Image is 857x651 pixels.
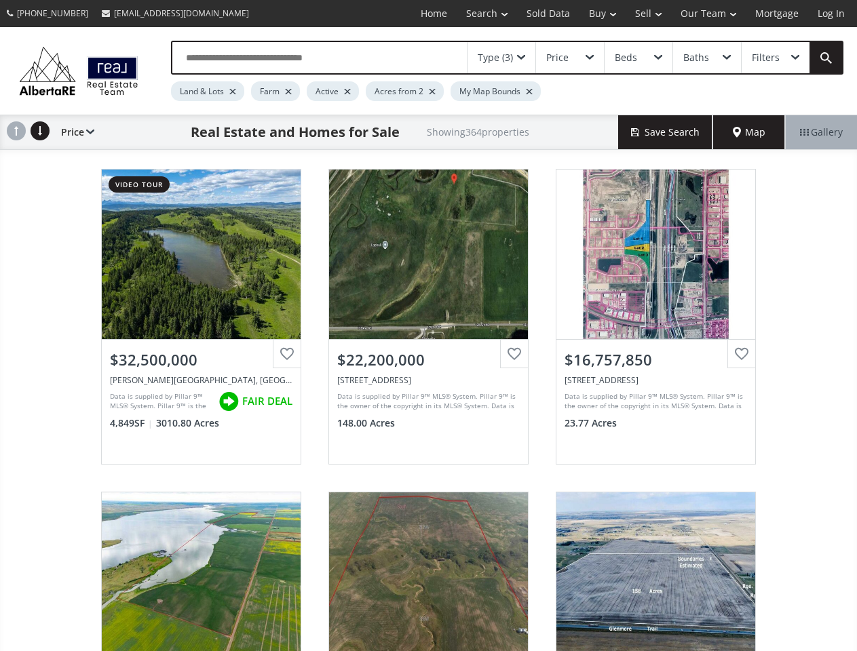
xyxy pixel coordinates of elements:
[88,155,315,478] a: video tour$32,500,000[PERSON_NAME][GEOGRAPHIC_DATA], [GEOGRAPHIC_DATA], [GEOGRAPHIC_DATA] T3Z 2L4...
[618,115,713,149] button: Save Search
[337,416,395,430] span: 148.00 Acres
[565,391,744,412] div: Data is supplied by Pillar 9™ MLS® System. Pillar 9™ is the owner of the copyright in its MLS® Sy...
[565,374,747,386] div: 10646 74 Street SE, Calgary, AB T2C 5P5
[337,374,520,386] div: 13105 24 Street NE, Calgary, AB T3K5J5
[337,349,520,370] div: $22,200,000
[251,81,300,101] div: Farm
[427,127,529,137] h2: Showing 364 properties
[683,53,709,62] div: Baths
[110,349,292,370] div: $32,500,000
[546,53,569,62] div: Price
[110,416,153,430] span: 4,849 SF
[337,391,516,412] div: Data is supplied by Pillar 9™ MLS® System. Pillar 9™ is the owner of the copyright in its MLS® Sy...
[110,391,212,412] div: Data is supplied by Pillar 9™ MLS® System. Pillar 9™ is the owner of the copyright in its MLS® Sy...
[191,123,400,142] h1: Real Estate and Homes for Sale
[451,81,541,101] div: My Map Bounds
[366,81,444,101] div: Acres from 2
[171,81,244,101] div: Land & Lots
[565,416,617,430] span: 23.77 Acres
[785,115,857,149] div: Gallery
[14,43,144,98] img: Logo
[17,7,88,19] span: [PHONE_NUMBER]
[307,81,359,101] div: Active
[800,125,843,139] span: Gallery
[110,374,292,386] div: Scott Lake Ranch, Rural Rocky View County, AB T3Z 2L4
[95,1,256,26] a: [EMAIL_ADDRESS][DOMAIN_NAME]
[615,53,637,62] div: Beds
[242,394,292,408] span: FAIR DEAL
[752,53,780,62] div: Filters
[565,349,747,370] div: $16,757,850
[215,388,242,415] img: rating icon
[156,416,219,430] span: 3010.80 Acres
[315,155,542,478] a: $22,200,000[STREET_ADDRESS]Data is supplied by Pillar 9™ MLS® System. Pillar 9™ is the owner of t...
[542,155,769,478] a: $16,757,850[STREET_ADDRESS]Data is supplied by Pillar 9™ MLS® System. Pillar 9™ is the owner of t...
[713,115,785,149] div: Map
[478,53,513,62] div: Type (3)
[114,7,249,19] span: [EMAIL_ADDRESS][DOMAIN_NAME]
[733,125,765,139] span: Map
[54,115,94,149] div: Price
